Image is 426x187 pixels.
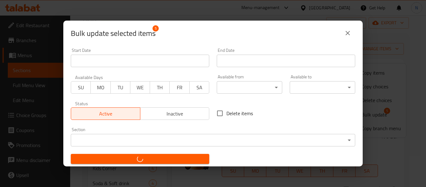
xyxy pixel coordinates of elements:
button: Active [71,107,140,120]
span: Selected items count [71,28,156,38]
span: SA [192,83,207,92]
span: 5 [152,25,159,32]
span: Inactive [143,109,207,118]
button: WE [130,81,150,94]
div: ​ [217,81,282,94]
span: MO [93,83,108,92]
div: ​ [71,134,355,146]
span: WE [133,83,148,92]
button: SU [71,81,91,94]
button: FR [169,81,189,94]
button: close [340,26,355,41]
div: ​ [290,81,355,94]
span: Delete items [226,110,253,117]
button: Inactive [140,107,210,120]
button: MO [90,81,110,94]
button: SA [189,81,209,94]
span: SU [74,83,88,92]
span: TU [113,83,128,92]
span: FR [172,83,187,92]
span: Active [74,109,138,118]
button: TU [110,81,130,94]
button: TH [150,81,170,94]
span: TH [152,83,167,92]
